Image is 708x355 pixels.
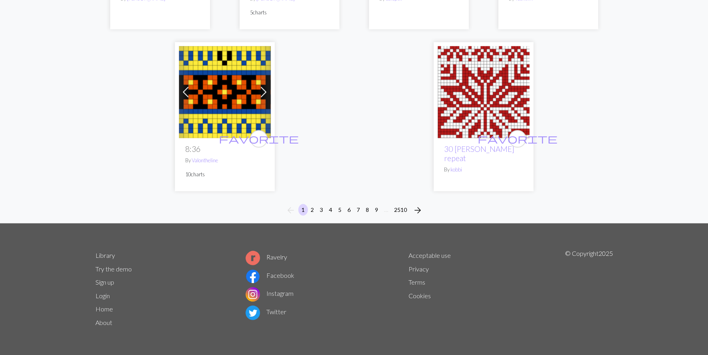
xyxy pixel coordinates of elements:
a: Login [95,292,110,299]
img: Twitter logo [246,305,260,320]
a: Terms [409,278,425,286]
i: Next [413,205,422,215]
button: Next [410,204,426,217]
img: Ravelry logo [246,251,260,265]
img: christmas [438,46,530,138]
span: favorite [219,132,299,145]
a: Try the demo [95,265,132,273]
a: Privacy [409,265,429,273]
a: Facebook [246,271,294,279]
button: 4 [326,204,335,215]
a: Twitter [246,308,286,315]
i: favourite [219,131,299,147]
img: v pattern christmas [179,46,271,138]
button: 3 [317,204,326,215]
a: Ravelry [246,253,287,261]
button: 7 [353,204,363,215]
a: Library [95,251,115,259]
a: About [95,319,112,326]
a: Acceptable use [409,251,451,259]
p: 5 charts [250,9,329,16]
button: 1 [298,204,308,215]
span: arrow_forward [413,205,422,216]
a: christmas [438,87,530,95]
h2: 8:36 [185,144,264,154]
a: Valontheline [192,157,218,164]
nav: Page navigation [283,204,426,217]
a: kobbi [450,166,462,173]
i: favourite [478,131,557,147]
img: Instagram logo [246,287,260,301]
a: Instagram [246,289,294,297]
span: favorite [478,132,557,145]
button: 2 [307,204,317,215]
img: Facebook logo [246,269,260,283]
p: 10 charts [185,171,264,178]
p: By [185,157,264,164]
button: favourite [250,130,268,148]
button: 5 [335,204,345,215]
a: 30 [PERSON_NAME] repeat [444,144,514,163]
button: 8 [363,204,372,215]
button: favourite [509,130,526,148]
p: By [444,166,523,174]
a: Cookies [409,292,431,299]
button: 6 [344,204,354,215]
p: © Copyright 2025 [565,249,613,329]
a: v pattern christmas [179,87,271,95]
a: Sign up [95,278,114,286]
a: Home [95,305,113,313]
button: 9 [372,204,381,215]
button: 2510 [391,204,410,215]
